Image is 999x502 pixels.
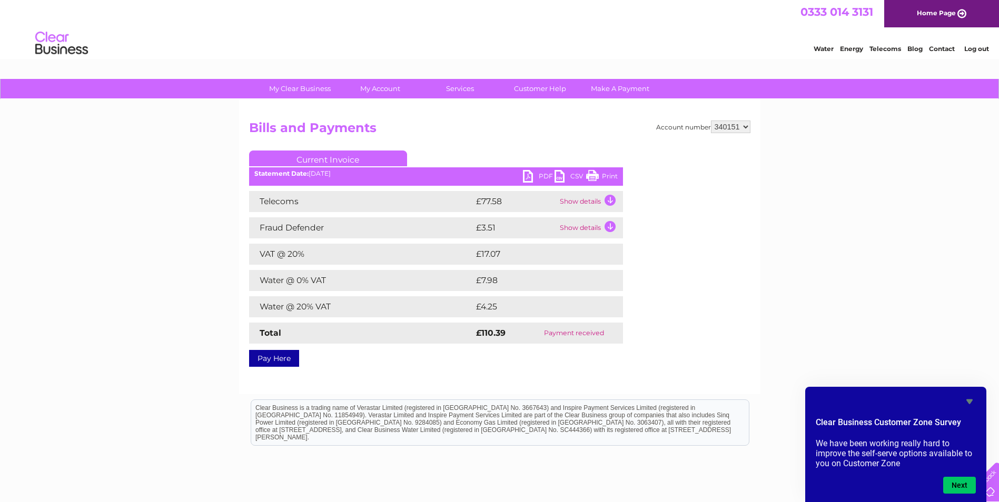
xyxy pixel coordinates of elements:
td: Fraud Defender [249,217,473,238]
button: Hide survey [963,395,976,408]
a: Current Invoice [249,150,407,166]
a: 0333 014 3131 [800,5,873,18]
a: Telecoms [869,45,901,53]
a: CSV [555,170,586,185]
a: Make A Payment [577,79,664,98]
b: Statement Date: [254,169,309,177]
a: My Account [337,79,423,98]
div: Clear Business is a trading name of Verastar Limited (registered in [GEOGRAPHIC_DATA] No. 3667643... [251,6,749,51]
div: Clear Business Customer Zone Survey [816,395,976,494]
a: Log out [964,45,989,53]
td: Water @ 20% VAT [249,296,473,317]
h2: Bills and Payments [249,121,750,140]
strong: Total [260,328,281,338]
img: logo.png [35,27,88,59]
button: Next question [943,477,976,494]
div: Account number [656,121,750,133]
a: PDF [523,170,555,185]
td: Water @ 0% VAT [249,270,473,291]
h2: Clear Business Customer Zone Survey [816,416,976,434]
a: Energy [840,45,863,53]
td: £17.07 [473,244,600,265]
a: Blog [907,45,923,53]
td: £3.51 [473,217,557,238]
a: Pay Here [249,350,299,367]
p: We have been working really hard to improve the self-serve options available to you on Customer Zone [816,438,976,468]
td: Payment received [525,323,622,344]
td: Telecoms [249,191,473,212]
a: Customer Help [497,79,583,98]
div: [DATE] [249,170,623,177]
a: Contact [929,45,955,53]
a: Print [586,170,618,185]
td: £77.58 [473,191,557,212]
a: Water [814,45,834,53]
td: £7.98 [473,270,598,291]
td: Show details [557,217,623,238]
td: VAT @ 20% [249,244,473,265]
a: My Clear Business [256,79,343,98]
strong: £110.39 [476,328,506,338]
td: Show details [557,191,623,212]
td: £4.25 [473,296,598,317]
a: Services [417,79,503,98]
